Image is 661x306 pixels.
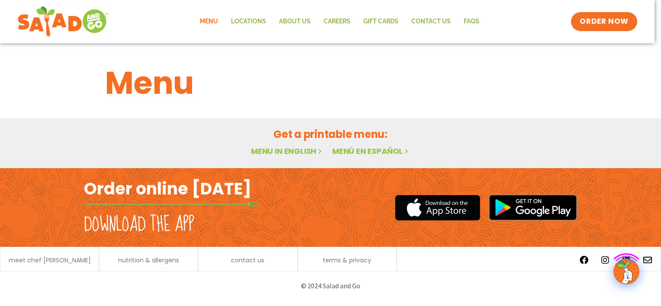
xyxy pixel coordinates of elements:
a: Menu in English [251,146,324,156]
a: Menu [193,12,225,32]
a: Menú en español [332,146,410,156]
h1: Menu [105,60,556,106]
p: © 2024 Salad and Go [88,280,573,292]
a: contact us [231,257,264,263]
a: GIFT CARDS [357,12,405,32]
img: appstore [395,194,480,222]
a: FAQs [457,12,486,32]
a: meet chef [PERSON_NAME] [9,257,91,263]
h2: Get a printable menu: [105,127,556,142]
img: new-SAG-logo-768×292 [17,4,109,39]
h2: Download the app [84,213,194,237]
nav: Menu [193,12,486,32]
a: Careers [317,12,357,32]
a: ORDER NOW [571,12,637,31]
h2: Order online [DATE] [84,178,251,199]
a: About Us [273,12,317,32]
a: Locations [225,12,273,32]
span: ORDER NOW [580,16,628,27]
a: terms & privacy [323,257,371,263]
a: nutrition & allergens [118,257,179,263]
img: fork [84,202,257,207]
a: Contact Us [405,12,457,32]
img: google_play [489,194,577,220]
